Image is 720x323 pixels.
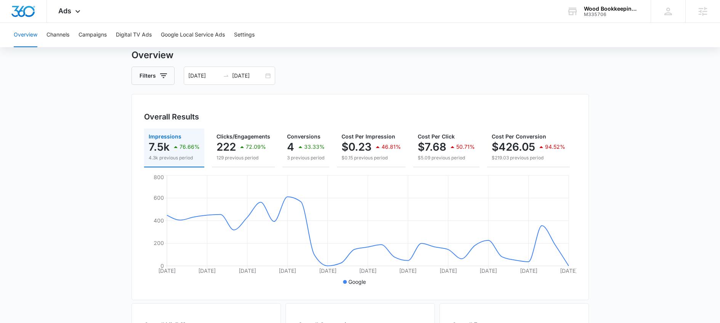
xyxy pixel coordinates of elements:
tspan: [DATE] [279,267,296,274]
button: Digital TV Ads [116,23,152,47]
tspan: [DATE] [520,267,537,274]
p: 129 previous period [216,154,270,161]
h3: Overall Results [144,111,199,123]
div: account id [584,12,640,17]
p: $0.23 [342,141,372,153]
p: $7.68 [418,141,446,153]
tspan: [DATE] [238,267,256,274]
span: Conversions [287,133,321,140]
span: Clicks/Engagements [216,133,270,140]
p: 3 previous period [287,154,325,161]
p: 50.71% [456,144,475,150]
p: $219.03 previous period [492,154,565,161]
tspan: 600 [154,194,164,201]
p: 222 [216,141,236,153]
p: 4.3k previous period [149,154,200,161]
button: Overview [14,23,37,47]
p: 7.5k [149,141,170,153]
span: Cost Per Impression [342,133,395,140]
p: 72.09% [246,144,266,150]
p: 76.66% [180,144,200,150]
p: $426.05 [492,141,535,153]
input: End date [232,72,264,80]
tspan: [DATE] [560,267,577,274]
p: Google [348,278,366,286]
tspan: 200 [154,240,164,246]
p: $0.15 previous period [342,154,401,161]
p: 94.52% [545,144,565,150]
button: Channels [47,23,69,47]
tspan: [DATE] [399,267,417,274]
span: swap-right [223,73,229,79]
tspan: [DATE] [359,267,377,274]
span: Cost Per Conversion [492,133,546,140]
tspan: 400 [154,217,164,224]
button: Filters [131,67,175,85]
div: account name [584,6,640,12]
h3: Overview [131,48,589,62]
tspan: 0 [160,263,164,269]
tspan: [DATE] [158,267,176,274]
p: 33.33% [304,144,325,150]
tspan: [DATE] [439,267,457,274]
span: Cost Per Click [418,133,455,140]
span: Ads [58,7,71,15]
p: $5.09 previous period [418,154,475,161]
input: Start date [188,72,220,80]
tspan: [DATE] [479,267,497,274]
tspan: [DATE] [319,267,336,274]
button: Google Local Service Ads [161,23,225,47]
button: Settings [234,23,255,47]
span: to [223,73,229,79]
button: Campaigns [79,23,107,47]
tspan: [DATE] [198,267,216,274]
tspan: 800 [154,174,164,180]
p: 46.81% [382,144,401,150]
p: 4 [287,141,294,153]
span: Impressions [149,133,181,140]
